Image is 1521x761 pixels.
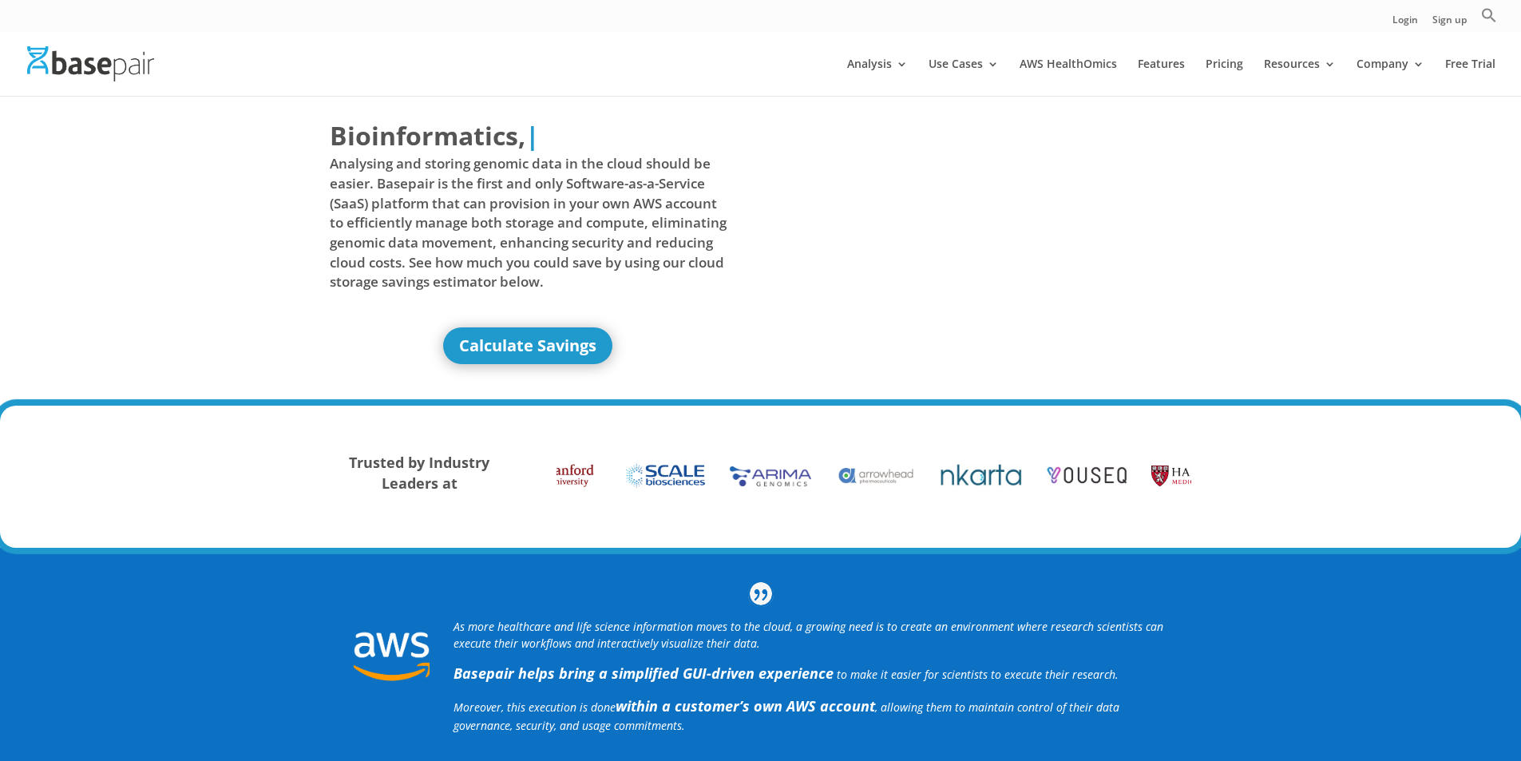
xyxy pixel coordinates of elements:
a: Resources [1264,58,1336,96]
a: Sign up [1432,15,1467,32]
a: Search Icon Link [1481,7,1497,32]
b: within a customer’s own AWS account [616,696,875,715]
strong: Trusted by Industry Leaders at [349,453,489,493]
span: Bioinformatics, [330,117,525,154]
a: Analysis [847,58,908,96]
strong: Basepair helps bring a simplified GUI-driven experience [454,664,834,683]
i: As more healthcare and life science information moves to the cloud, a growing need is to create a... [454,619,1163,651]
a: Free Trial [1445,58,1495,96]
span: Moreover, this execution is done , allowing them to maintain control of their data governance, se... [454,700,1119,733]
a: Use Cases [929,58,999,96]
a: Features [1138,58,1185,96]
iframe: Basepair - NGS Analysis Simplified [773,117,1170,341]
a: Login [1392,15,1418,32]
span: to make it easier for scientists to execute their research. [837,667,1119,682]
span: | [525,118,540,153]
img: Basepair [27,46,154,81]
span: Analysing and storing genomic data in the cloud should be easier. Basepair is the first and only ... [330,154,727,291]
a: Calculate Savings [443,327,612,364]
a: Pricing [1206,58,1243,96]
a: AWS HealthOmics [1020,58,1117,96]
svg: Search [1481,7,1497,23]
a: Company [1357,58,1424,96]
